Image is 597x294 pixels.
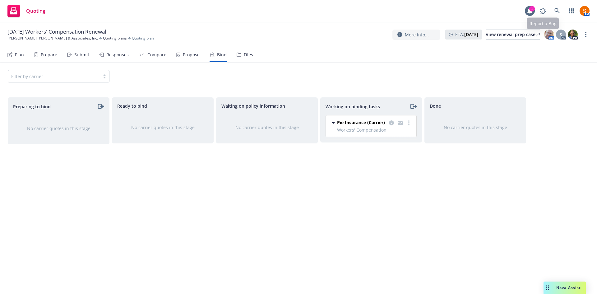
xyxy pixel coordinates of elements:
span: ETA : [455,31,478,38]
a: more [582,31,590,38]
span: S [560,31,562,38]
div: Submit [74,52,89,57]
img: photo [568,30,578,40]
div: No carrier quotes in this stage [435,124,516,131]
a: Report a Bug [537,5,549,17]
span: Nova Assist [556,285,581,290]
div: Files [244,52,253,57]
span: Waiting on policy information [221,103,285,109]
span: Workers' Compensation [337,127,413,133]
a: Quoting [5,2,48,20]
div: Drag to move [544,282,551,294]
span: Quoting [26,8,45,13]
span: Ready to bind [117,103,147,109]
a: Switch app [565,5,578,17]
div: Plan [15,52,24,57]
button: More info... [392,30,440,40]
a: moveRight [97,103,104,110]
div: Propose [183,52,200,57]
img: photo [580,6,590,16]
strong: [DATE] [464,31,478,37]
a: copy logging email [396,119,404,127]
a: Quoting plans [103,35,127,41]
span: More info... [405,31,429,38]
span: Pie Insurance (Carrier) [337,119,385,126]
div: Prepare [41,52,57,57]
a: Search [551,5,563,17]
div: Bind [217,52,227,57]
a: copy logging email [388,119,395,127]
span: [DATE] Workers' Compensation Renewal [7,28,106,35]
div: No carrier quotes in this stage [18,125,99,132]
button: Nova Assist [544,282,586,294]
div: Responses [106,52,129,57]
a: [PERSON_NAME] [PERSON_NAME] & Associates, Inc. [7,35,98,41]
div: 1 [529,6,535,12]
a: more [405,119,413,127]
span: Working on binding tasks [326,103,380,110]
a: moveRight [409,103,417,110]
span: Preparing to bind [13,103,51,110]
div: Compare [147,52,166,57]
div: No carrier quotes in this stage [122,124,203,131]
img: photo [544,30,554,40]
a: View renewal prep case [486,30,540,40]
div: No carrier quotes in this stage [226,124,308,131]
span: Done [430,103,441,109]
span: Quoting plan [132,35,154,41]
